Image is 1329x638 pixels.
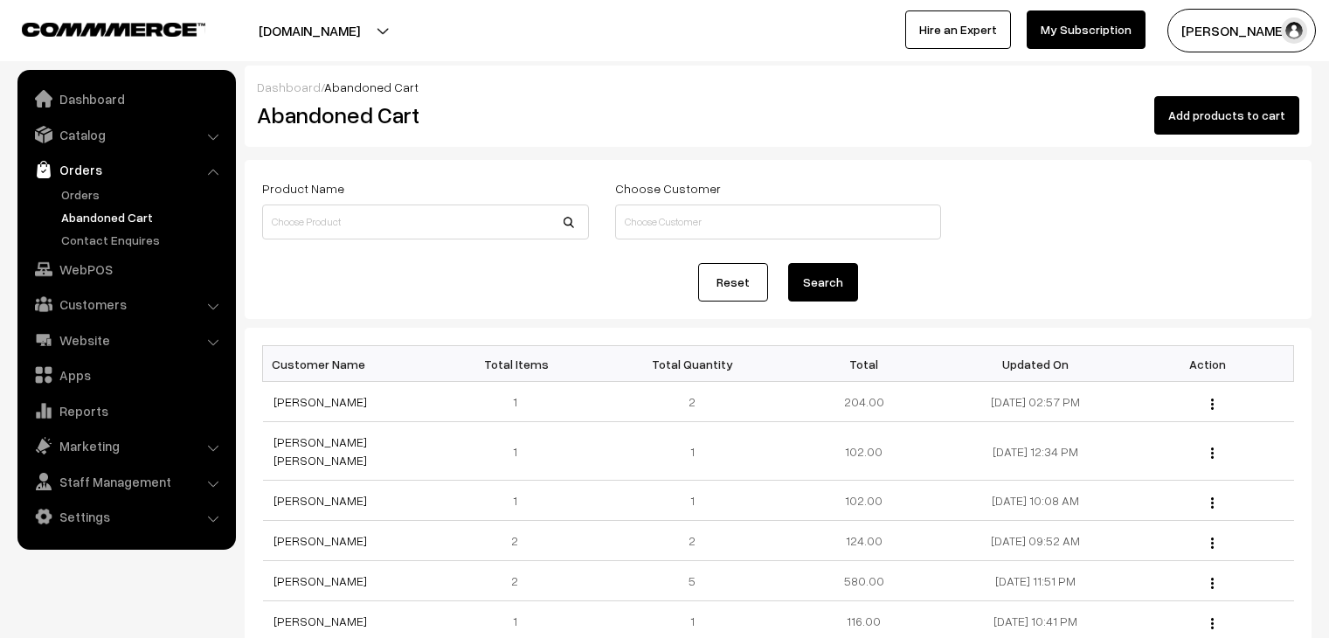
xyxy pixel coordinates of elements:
[778,521,950,561] td: 124.00
[22,23,205,36] img: COMMMERCE
[1211,447,1214,459] img: Menu
[778,382,950,422] td: 204.00
[434,382,606,422] td: 1
[262,205,589,239] input: Choose Product
[1122,346,1294,382] th: Action
[778,481,950,521] td: 102.00
[1211,497,1214,509] img: Menu
[22,253,230,285] a: WebPOS
[434,561,606,601] td: 2
[950,561,1122,601] td: [DATE] 11:51 PM
[1211,399,1214,410] img: Menu
[950,346,1122,382] th: Updated On
[606,521,779,561] td: 2
[257,80,321,94] a: Dashboard
[606,481,779,521] td: 1
[22,395,230,426] a: Reports
[606,422,779,481] td: 1
[57,231,230,249] a: Contact Enquires
[1281,17,1307,44] img: user
[22,501,230,532] a: Settings
[1154,96,1299,135] button: Add products to cart
[22,430,230,461] a: Marketing
[606,561,779,601] td: 5
[606,382,779,422] td: 2
[57,208,230,226] a: Abandoned Cart
[273,434,367,468] a: [PERSON_NAME] [PERSON_NAME]
[22,119,230,150] a: Catalog
[778,346,950,382] th: Total
[22,17,175,38] a: COMMMERCE
[615,179,721,198] label: Choose Customer
[197,9,421,52] button: [DOMAIN_NAME]
[1211,537,1214,549] img: Menu
[788,263,858,302] button: Search
[950,481,1122,521] td: [DATE] 10:08 AM
[22,466,230,497] a: Staff Management
[22,324,230,356] a: Website
[1211,578,1214,589] img: Menu
[434,422,606,481] td: 1
[273,493,367,508] a: [PERSON_NAME]
[698,263,768,302] a: Reset
[778,561,950,601] td: 580.00
[615,205,942,239] input: Choose Customer
[1211,618,1214,629] img: Menu
[434,481,606,521] td: 1
[273,614,367,628] a: [PERSON_NAME]
[22,288,230,320] a: Customers
[434,521,606,561] td: 2
[950,422,1122,481] td: [DATE] 12:34 PM
[273,573,367,588] a: [PERSON_NAME]
[257,78,1299,96] div: /
[257,101,587,128] h2: Abandoned Cart
[905,10,1011,49] a: Hire an Expert
[262,179,344,198] label: Product Name
[273,533,367,548] a: [PERSON_NAME]
[950,382,1122,422] td: [DATE] 02:57 PM
[778,422,950,481] td: 102.00
[22,83,230,114] a: Dashboard
[57,185,230,204] a: Orders
[1167,9,1316,52] button: [PERSON_NAME]…
[434,346,606,382] th: Total Items
[263,346,435,382] th: Customer Name
[1027,10,1146,49] a: My Subscription
[606,346,779,382] th: Total Quantity
[950,521,1122,561] td: [DATE] 09:52 AM
[22,154,230,185] a: Orders
[324,80,419,94] span: Abandoned Cart
[273,394,367,409] a: [PERSON_NAME]
[22,359,230,391] a: Apps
